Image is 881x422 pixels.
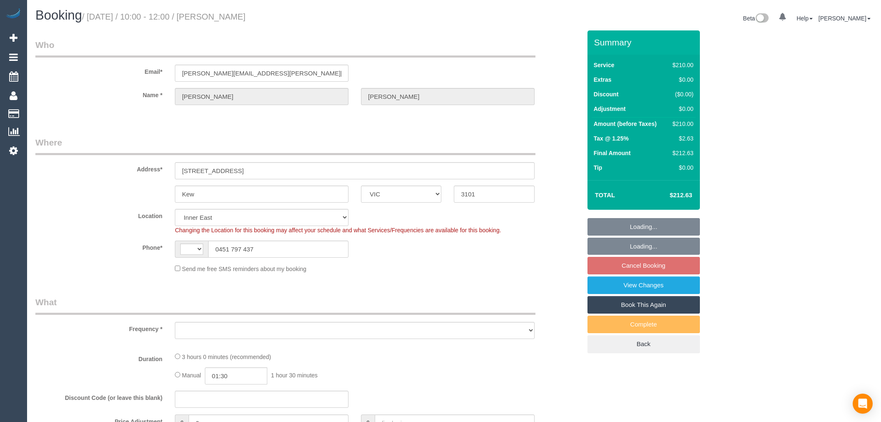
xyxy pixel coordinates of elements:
legend: Where [35,136,535,155]
input: Post Code* [454,186,534,203]
a: Book This Again [587,296,700,314]
label: Amount (before Taxes) [594,120,657,128]
label: Discount [594,90,619,98]
h3: Summary [594,38,696,47]
label: Final Amount [594,149,631,157]
legend: Who [35,39,535,58]
label: Extras [594,75,612,84]
img: Automaid Logo [5,8,22,20]
label: Phone* [29,241,169,252]
a: View Changes [587,276,700,294]
label: Location [29,209,169,220]
div: ($0.00) [669,90,693,98]
div: $0.00 [669,105,693,113]
a: Help [796,15,813,22]
div: $2.63 [669,134,693,143]
strong: Total [595,191,615,198]
label: Duration [29,352,169,363]
input: First Name* [175,88,348,105]
img: New interface [755,13,769,24]
div: $212.63 [669,149,693,157]
span: Booking [35,8,82,23]
label: Name * [29,88,169,99]
input: Phone* [208,241,348,258]
label: Tip [594,163,602,172]
input: Last Name* [361,88,535,105]
label: Discount Code (or leave this blank) [29,391,169,402]
input: Email* [175,65,348,82]
span: 3 hours 0 minutes (recommended) [182,354,271,360]
label: Email* [29,65,169,76]
span: Send me free SMS reminders about my booking [182,266,306,272]
legend: What [35,296,535,315]
input: Suburb* [175,186,348,203]
span: Manual [182,372,201,379]
h4: $212.63 [645,192,692,199]
label: Address* [29,162,169,173]
a: Beta [743,15,769,22]
div: $210.00 [669,120,693,128]
a: [PERSON_NAME] [819,15,871,22]
a: Back [587,335,700,353]
label: Frequency * [29,322,169,333]
label: Adjustment [594,105,626,113]
label: Service [594,61,615,69]
label: Tax @ 1.25% [594,134,629,143]
span: 1 hour 30 minutes [271,372,318,379]
div: $210.00 [669,61,693,69]
div: $0.00 [669,163,693,172]
div: Open Intercom Messenger [853,394,873,414]
small: / [DATE] / 10:00 - 12:00 / [PERSON_NAME] [82,12,246,21]
span: Changing the Location for this booking may affect your schedule and what Services/Frequencies are... [175,227,501,234]
div: $0.00 [669,75,693,84]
